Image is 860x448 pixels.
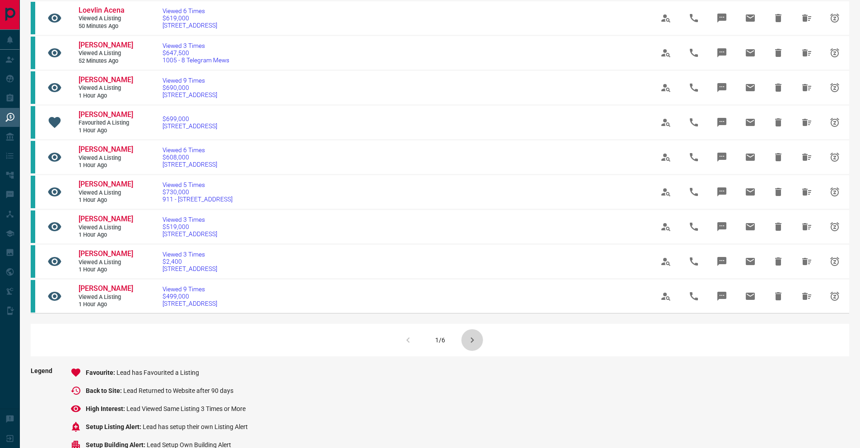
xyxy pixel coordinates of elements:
[767,146,789,168] span: Hide
[79,259,133,266] span: Viewed a Listing
[79,75,133,84] span: [PERSON_NAME]
[655,7,677,29] span: View Profile
[824,77,846,98] span: Snooze
[767,181,789,203] span: Hide
[31,106,35,139] div: condos.ca
[79,15,133,23] span: Viewed a Listing
[79,224,133,232] span: Viewed a Listing
[796,216,818,238] span: Hide All from Jessica Chen
[767,7,789,29] span: Hide
[79,127,133,135] span: 1 hour ago
[79,215,133,223] span: [PERSON_NAME]
[767,112,789,133] span: Hide
[711,181,733,203] span: Message
[163,230,217,238] span: [STREET_ADDRESS]
[163,77,217,98] a: Viewed 9 Times$690,000[STREET_ADDRESS]
[711,77,733,98] span: Message
[655,77,677,98] span: View Profile
[163,161,217,168] span: [STREET_ADDRESS]
[796,42,818,64] span: Hide All from Natalie Hohenstein
[739,112,761,133] span: Email
[767,77,789,98] span: Hide
[655,181,677,203] span: View Profile
[31,245,35,278] div: condos.ca
[683,285,705,307] span: Call
[163,49,229,56] span: $647,500
[79,266,133,274] span: 1 hour ago
[126,405,246,412] span: Lead Viewed Same Listing 3 Times or More
[796,181,818,203] span: Hide All from Russell Ince
[123,387,233,394] span: Lead Returned to Website after 90 days
[31,71,35,104] div: condos.ca
[711,146,733,168] span: Message
[163,223,217,230] span: $519,000
[163,285,217,307] a: Viewed 9 Times$499,000[STREET_ADDRESS]
[711,216,733,238] span: Message
[683,112,705,133] span: Call
[163,22,217,29] span: [STREET_ADDRESS]
[655,42,677,64] span: View Profile
[163,216,217,238] a: Viewed 3 Times$519,000[STREET_ADDRESS]
[163,14,217,22] span: $619,000
[79,249,133,258] span: [PERSON_NAME]
[767,42,789,64] span: Hide
[163,42,229,49] span: Viewed 3 Times
[739,7,761,29] span: Email
[79,84,133,92] span: Viewed a Listing
[79,57,133,65] span: 52 minutes ago
[163,251,217,272] a: Viewed 3 Times$2,400[STREET_ADDRESS]
[683,216,705,238] span: Call
[79,215,133,224] a: [PERSON_NAME]
[796,112,818,133] span: Hide All from Jessica Chen
[796,77,818,98] span: Hide All from Jessica Chen
[31,141,35,173] div: condos.ca
[163,216,217,223] span: Viewed 3 Times
[31,280,35,313] div: condos.ca
[163,251,217,258] span: Viewed 3 Times
[683,77,705,98] span: Call
[163,42,229,64] a: Viewed 3 Times$647,5001005 - 8 Telegram Mews
[143,423,248,430] span: Lead has setup their own Listing Alert
[163,115,217,122] span: $699,000
[163,146,217,154] span: Viewed 6 Times
[163,181,232,203] a: Viewed 5 Times$730,000911 - [STREET_ADDRESS]
[163,146,217,168] a: Viewed 6 Times$608,000[STREET_ADDRESS]
[79,110,133,120] a: [PERSON_NAME]
[767,251,789,272] span: Hide
[86,387,123,394] span: Back to Site
[655,146,677,168] span: View Profile
[163,7,217,14] span: Viewed 6 Times
[163,56,229,64] span: 1005 - 8 Telegram Mews
[86,405,126,412] span: High Interest
[79,249,133,259] a: [PERSON_NAME]
[824,112,846,133] span: Snooze
[711,251,733,272] span: Message
[767,285,789,307] span: Hide
[739,251,761,272] span: Email
[79,180,133,189] a: [PERSON_NAME]
[655,112,677,133] span: View Profile
[163,91,217,98] span: [STREET_ADDRESS]
[163,181,232,188] span: Viewed 5 Times
[824,7,846,29] span: Snooze
[711,7,733,29] span: Message
[711,112,733,133] span: Message
[163,265,217,272] span: [STREET_ADDRESS]
[435,336,445,344] div: 1/6
[163,285,217,293] span: Viewed 9 Times
[79,23,133,30] span: 50 minutes ago
[79,41,133,50] a: [PERSON_NAME]
[767,216,789,238] span: Hide
[79,180,133,188] span: [PERSON_NAME]
[683,42,705,64] span: Call
[31,210,35,243] div: condos.ca
[79,75,133,85] a: [PERSON_NAME]
[824,42,846,64] span: Snooze
[163,196,232,203] span: 911 - [STREET_ADDRESS]
[31,37,35,69] div: condos.ca
[655,285,677,307] span: View Profile
[79,162,133,169] span: 1 hour ago
[163,154,217,161] span: $608,000
[79,284,133,294] a: [PERSON_NAME]
[739,285,761,307] span: Email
